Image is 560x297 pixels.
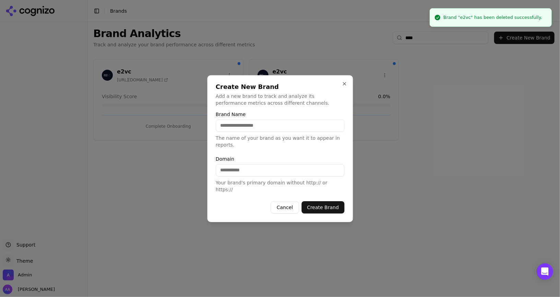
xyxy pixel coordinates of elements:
[216,112,344,117] label: Brand Name
[216,157,344,161] label: Domain
[216,84,344,90] h2: Create New Brand
[301,201,344,214] button: Create Brand
[216,135,344,148] p: The name of your brand as you want it to appear in reports.
[216,179,344,193] p: Your brand's primary domain without http:// or https://
[271,201,299,214] button: Cancel
[216,93,344,106] p: Add a new brand to track and analyze its performance metrics across different channels.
